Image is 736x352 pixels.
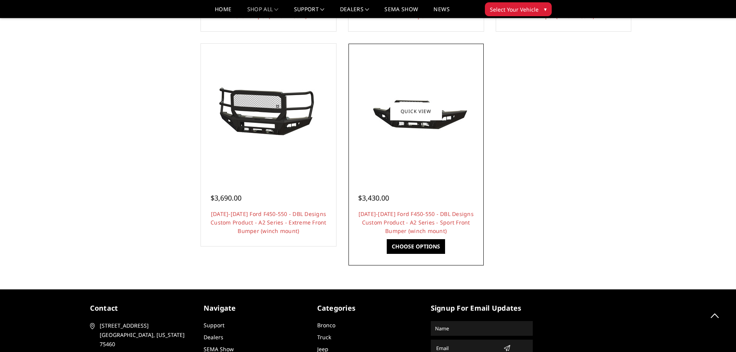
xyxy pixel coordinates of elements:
[358,193,389,202] span: $3,430.00
[294,7,325,18] a: Support
[204,333,223,341] a: Dealers
[544,5,547,13] span: ▾
[384,7,418,18] a: SEMA Show
[204,321,224,329] a: Support
[490,5,539,14] span: Select Your Vehicle
[247,7,279,18] a: shop all
[211,193,241,202] span: $3,690.00
[100,321,189,349] span: [STREET_ADDRESS] [GEOGRAPHIC_DATA], [US_STATE] 75460
[340,7,369,18] a: Dealers
[431,303,533,313] h5: signup for email updates
[354,82,478,141] img: 2023-2025 Ford F450-550 - DBL Designs Custom Product - A2 Series - Sport Front Bumper (winch mount)
[485,2,552,16] button: Select Your Vehicle
[387,239,445,254] a: Choose Options
[317,303,419,313] h5: Categories
[215,7,231,18] a: Home
[317,321,335,329] a: Bronco
[90,303,192,313] h5: contact
[390,102,442,121] a: Quick view
[350,46,482,177] a: 2023-2025 Ford F450-550 - DBL Designs Custom Product - A2 Series - Sport Front Bumper (winch mount)
[359,210,474,235] a: [DATE]-[DATE] Ford F450-550 - DBL Designs Custom Product - A2 Series - Sport Front Bumper (winch ...
[204,303,306,313] h5: Navigate
[705,306,724,325] a: Click to Top
[432,322,532,335] input: Name
[211,210,326,235] a: [DATE]-[DATE] Ford F450-550 - DBL Designs Custom Product - A2 Series - Extreme Front Bumper (winc...
[433,7,449,18] a: News
[203,46,334,177] a: 2023-2025 Ford F450-550 - DBL Designs Custom Product - A2 Series - Extreme Front Bumper (winch mo...
[317,333,331,341] a: Truck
